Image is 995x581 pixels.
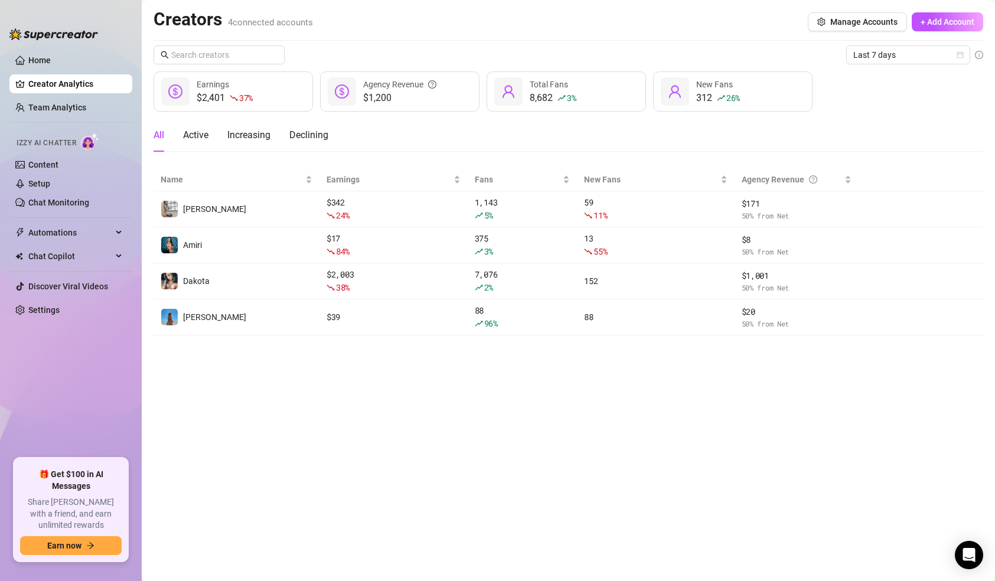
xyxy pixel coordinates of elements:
span: rise [475,211,483,220]
span: 4 connected accounts [228,17,313,28]
div: Open Intercom Messenger [955,541,983,569]
span: Dakota [183,276,210,286]
div: $2,401 [197,91,253,105]
span: search [161,51,169,59]
span: Automations [28,223,112,242]
div: 8,682 [530,91,576,105]
span: 50 % from Net [742,318,852,329]
span: Izzy AI Chatter [17,138,76,149]
span: 50 % from Net [742,210,852,221]
th: Name [154,168,319,191]
span: [PERSON_NAME] [183,204,246,214]
span: dollar-circle [335,84,349,99]
span: 38 % [336,282,350,293]
div: 13 [584,232,727,258]
div: All [154,128,164,142]
img: Bailey [161,309,178,325]
img: Amiri [161,237,178,253]
span: 3 % [567,92,576,103]
span: Manage Accounts [830,17,898,27]
span: fall [584,247,592,256]
button: Earn nowarrow-right [20,536,122,555]
span: info-circle [975,51,983,59]
div: 1,143 [475,196,570,222]
span: 50 % from Net [742,282,852,293]
span: user [501,84,516,99]
div: Declining [289,128,328,142]
span: Fans [475,173,560,186]
div: Agency Revenue [742,173,843,186]
span: rise [475,247,483,256]
span: $ 8 [742,233,852,246]
div: $ 342 [327,196,461,222]
span: $1,200 [363,91,436,105]
span: arrow-right [86,541,94,550]
div: 312 [696,91,740,105]
a: Discover Viral Videos [28,282,108,291]
span: calendar [957,51,964,58]
div: 152 [584,275,727,288]
span: rise [475,319,483,328]
div: 88 [584,311,727,324]
img: logo-BBDzfeDw.svg [9,28,98,40]
span: Total Fans [530,80,568,89]
span: Share [PERSON_NAME] with a friend, and earn unlimited rewards [20,497,122,531]
th: Earnings [319,168,468,191]
span: 50 % from Net [742,246,852,257]
a: Team Analytics [28,103,86,112]
span: rise [717,94,725,102]
div: Increasing [227,128,270,142]
span: user [668,84,682,99]
span: fall [327,247,335,256]
span: [PERSON_NAME] [183,312,246,322]
span: 55 % [593,246,607,257]
span: thunderbolt [15,228,25,237]
img: AI Chatter [81,133,99,150]
span: Name [161,173,303,186]
span: 3 % [484,246,493,257]
div: Agency Revenue [363,78,436,91]
img: Erika [161,201,178,217]
span: fall [327,283,335,292]
span: 2 % [484,282,493,293]
img: Chat Copilot [15,252,23,260]
a: Settings [28,305,60,315]
span: 11 % [593,210,607,221]
span: question-circle [428,78,436,91]
div: $ 17 [327,232,461,258]
span: 26 % [726,92,740,103]
span: 96 % [484,318,498,329]
a: Creator Analytics [28,74,123,93]
span: 🎁 Get $100 in AI Messages [20,469,122,492]
span: $ 171 [742,197,852,210]
input: Search creators [171,48,268,61]
span: $ 1,001 [742,269,852,282]
span: rise [557,94,566,102]
span: fall [584,211,592,220]
div: $ 2,003 [327,268,461,294]
span: Amiri [183,240,202,250]
a: Home [28,56,51,65]
span: fall [327,211,335,220]
span: 5 % [484,210,493,221]
a: Content [28,160,58,169]
h2: Creators [154,8,313,31]
span: Earnings [197,80,229,89]
span: setting [817,18,826,26]
a: Setup [28,179,50,188]
span: Earn now [47,541,81,550]
div: 59 [584,196,727,222]
div: 375 [475,232,570,258]
div: $ 39 [327,311,461,324]
span: $ 20 [742,305,852,318]
span: Chat Copilot [28,247,112,266]
span: rise [475,283,483,292]
button: + Add Account [912,12,983,31]
span: 37 % [239,92,253,103]
span: fall [230,94,238,102]
span: Earnings [327,173,451,186]
th: New Fans [577,168,734,191]
img: Dakota [161,273,178,289]
span: Last 7 days [853,46,963,64]
th: Fans [468,168,577,191]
